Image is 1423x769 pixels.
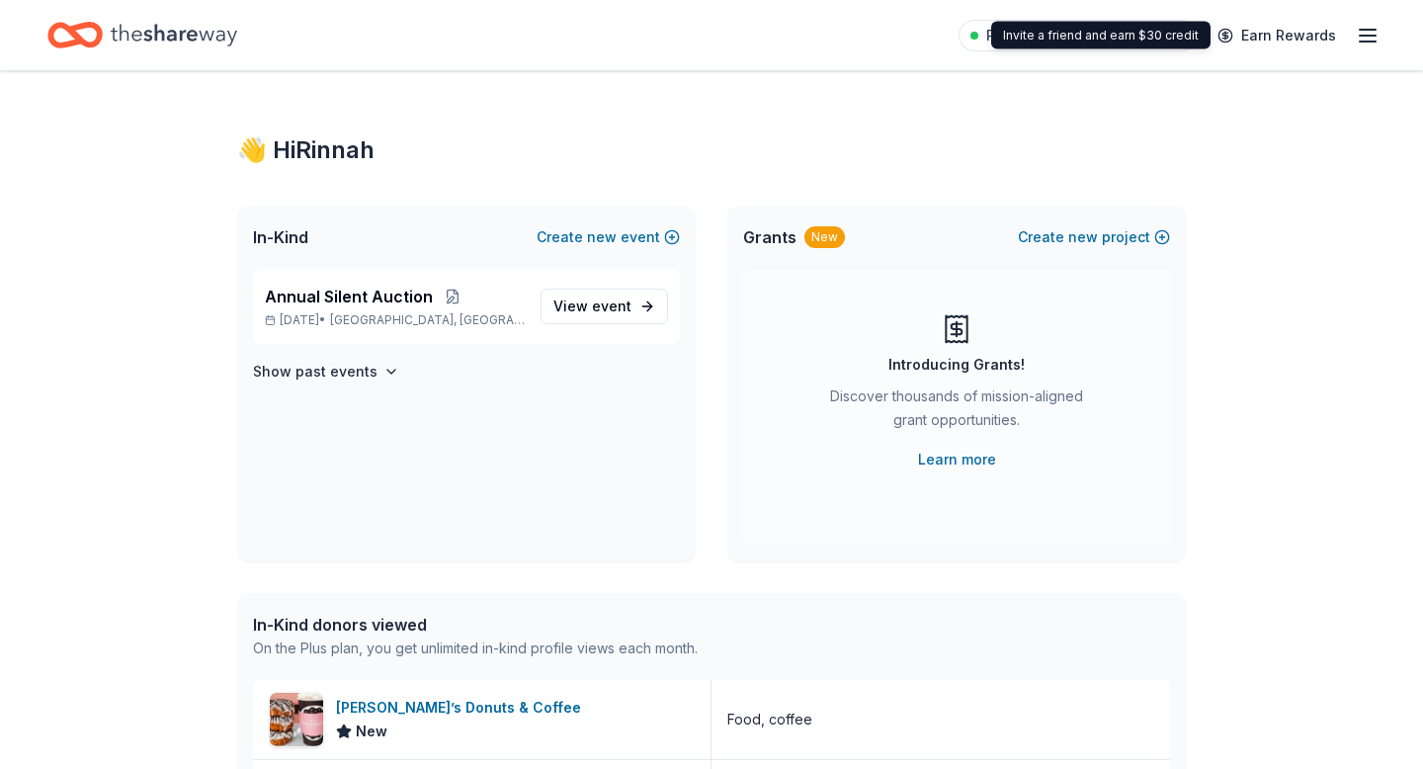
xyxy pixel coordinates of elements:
[822,384,1091,440] div: Discover thousands of mission-aligned grant opportunities.
[537,225,680,249] button: Createnewevent
[253,637,698,660] div: On the Plus plan, you get unlimited in-kind profile views each month.
[743,225,796,249] span: Grants
[991,22,1211,49] div: Invite a friend and earn $30 credit
[888,353,1025,377] div: Introducing Grants!
[330,312,525,328] span: [GEOGRAPHIC_DATA], [GEOGRAPHIC_DATA]
[336,696,589,720] div: [PERSON_NAME]’s Donuts & Coffee
[270,693,323,746] img: Image for Stan’s Donuts & Coffee
[47,12,237,58] a: Home
[1018,225,1170,249] button: Createnewproject
[986,24,1186,47] span: Plus trial ends on 9PM[DATE]
[592,298,631,314] span: event
[253,360,377,384] h4: Show past events
[265,285,433,308] span: Annual Silent Auction
[356,720,387,743] span: New
[253,613,698,637] div: In-Kind donors viewed
[253,360,399,384] button: Show past events
[237,134,1186,166] div: 👋 Hi Rinnah
[918,448,996,471] a: Learn more
[1206,18,1348,53] a: Earn Rewards
[265,312,525,328] p: [DATE] •
[541,289,668,324] a: View event
[553,295,631,318] span: View
[959,20,1198,51] a: Plus trial ends on 9PM[DATE]
[727,708,812,731] div: Food, coffee
[1068,225,1098,249] span: new
[253,225,308,249] span: In-Kind
[587,225,617,249] span: new
[804,226,845,248] div: New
